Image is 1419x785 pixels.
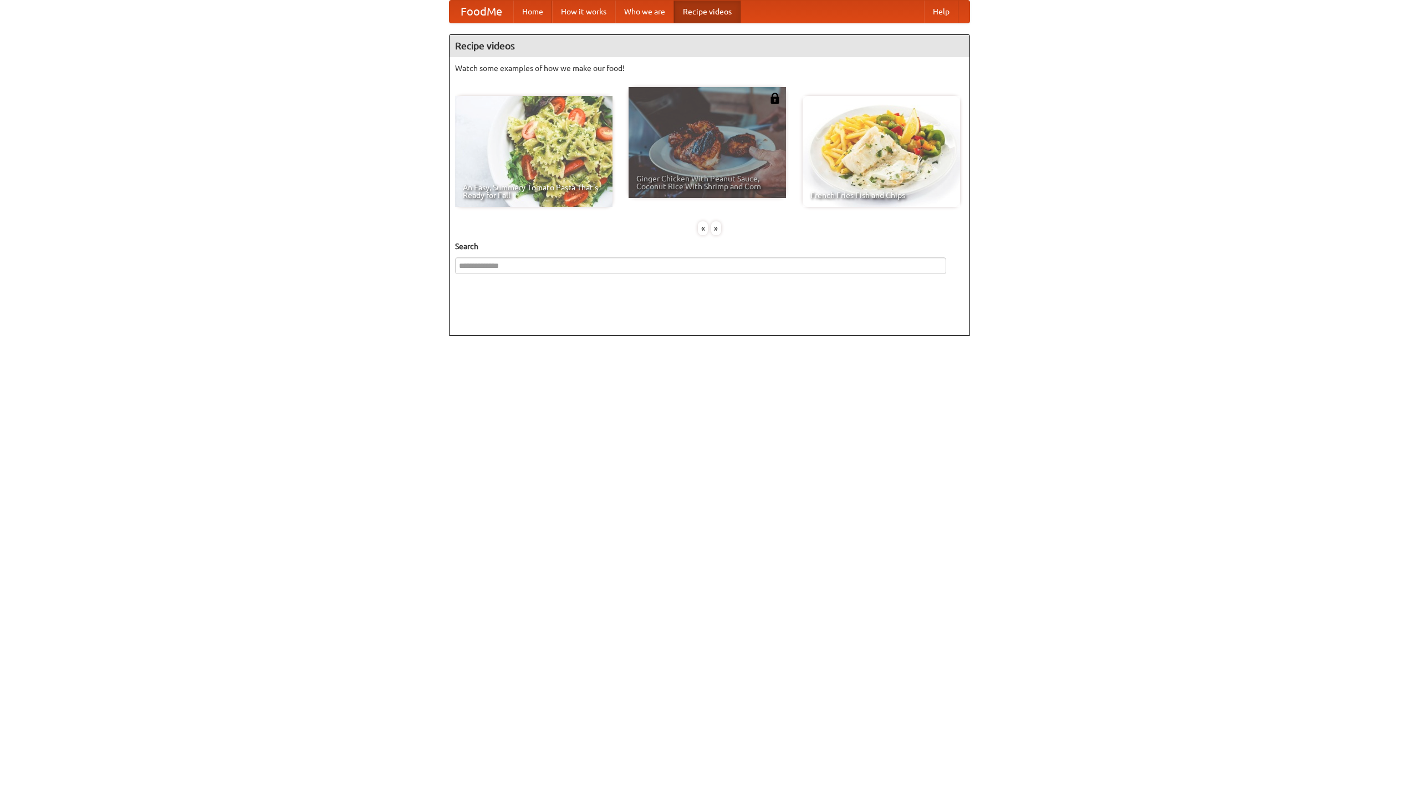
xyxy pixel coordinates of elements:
[924,1,958,23] a: Help
[455,96,612,207] a: An Easy, Summery Tomato Pasta That's Ready for Fall
[513,1,552,23] a: Home
[711,221,721,235] div: »
[463,184,605,199] span: An Easy, Summery Tomato Pasta That's Ready for Fall
[810,191,952,199] span: French Fries Fish and Chips
[674,1,741,23] a: Recipe videos
[455,63,964,74] p: Watch some examples of how we make our food!
[615,1,674,23] a: Who we are
[455,241,964,252] h5: Search
[698,221,708,235] div: «
[769,93,780,104] img: 483408.png
[552,1,615,23] a: How it works
[450,1,513,23] a: FoodMe
[450,35,969,57] h4: Recipe videos
[803,96,960,207] a: French Fries Fish and Chips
